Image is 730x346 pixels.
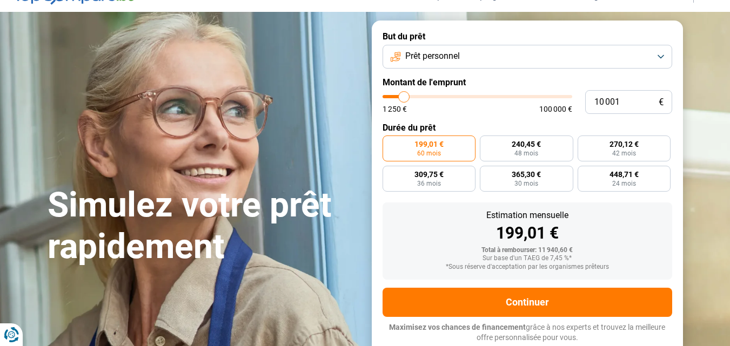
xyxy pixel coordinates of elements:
div: *Sous réserve d'acceptation par les organismes prêteurs [391,263,664,271]
span: 240,45 € [512,140,541,148]
span: 60 mois [417,150,441,157]
label: But du prêt [383,31,672,42]
span: 100 000 € [539,105,572,113]
span: 270,12 € [610,140,639,148]
button: Prêt personnel [383,45,672,69]
span: 1 250 € [383,105,407,113]
span: 448,71 € [610,171,639,178]
div: Sur base d'un TAEG de 7,45 %* [391,255,664,262]
h1: Simulez votre prêt rapidement [48,185,359,268]
span: 42 mois [612,150,636,157]
label: Durée du prêt [383,123,672,133]
button: Continuer [383,288,672,317]
label: Montant de l'emprunt [383,77,672,87]
div: Estimation mensuelle [391,211,664,220]
span: 48 mois [514,150,538,157]
span: 24 mois [612,180,636,187]
p: grâce à nos experts et trouvez la meilleure offre personnalisée pour vous. [383,322,672,343]
span: 199,01 € [414,140,444,148]
div: 199,01 € [391,225,664,241]
div: Total à rembourser: 11 940,60 € [391,247,664,254]
span: Prêt personnel [405,50,460,62]
span: € [659,98,664,107]
span: Maximisez vos chances de financement [389,323,526,331]
span: 309,75 € [414,171,444,178]
span: 36 mois [417,180,441,187]
span: 365,30 € [512,171,541,178]
span: 30 mois [514,180,538,187]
